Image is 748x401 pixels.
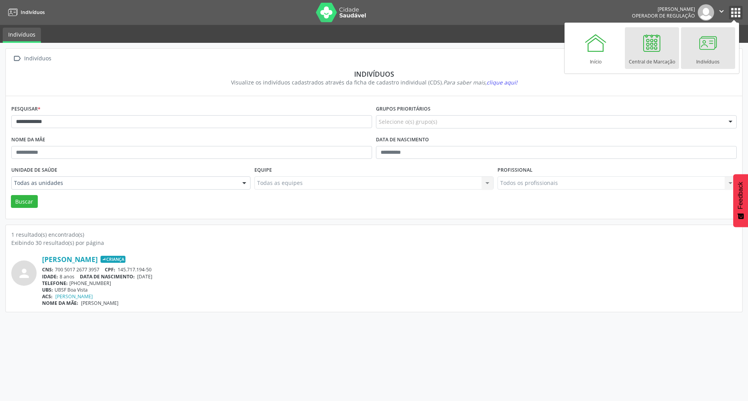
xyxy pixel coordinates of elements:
div: Indivíduos [23,53,53,64]
label: Data de nascimento [376,134,429,146]
button: apps [729,6,743,19]
a: Indivíduos [681,27,735,69]
span: IDADE: [42,273,58,280]
span: TELEFONE: [42,280,68,287]
span: UBS: [42,287,53,293]
a: [PERSON_NAME] [55,293,93,300]
img: img [698,4,714,21]
button: Feedback - Mostrar pesquisa [733,174,748,227]
a: Início [569,27,623,69]
span: Todas as unidades [14,179,235,187]
a: Central de Marcação [625,27,679,69]
div: 700 5017 2677 3957 [42,266,737,273]
div: 1 resultado(s) encontrado(s) [11,230,737,239]
i:  [11,53,23,64]
label: Nome da mãe [11,134,45,146]
div: [PERSON_NAME] [632,6,695,12]
a: [PERSON_NAME] [42,255,98,264]
label: Pesquisar [11,103,41,115]
span: Operador de regulação [632,12,695,19]
i: person [17,266,31,280]
a: Indivíduos [3,28,41,43]
label: Profissional [497,164,533,176]
div: [PHONE_NUMBER] [42,280,737,287]
span: NOME DA MÃE: [42,300,78,306]
span: ACS: [42,293,53,300]
a: Indivíduos [5,6,45,19]
span: Feedback [737,182,744,209]
span: [DATE] [137,273,152,280]
span: Selecione o(s) grupo(s) [379,118,437,126]
button:  [714,4,729,21]
span: [PERSON_NAME] [81,300,118,306]
span: DATA DE NASCIMENTO: [80,273,135,280]
button: Buscar [11,195,38,208]
div: Indivíduos [17,70,731,78]
span: clique aqui! [487,79,517,86]
i: Para saber mais, [443,79,517,86]
label: Grupos prioritários [376,103,430,115]
span: 145.717.194-50 [118,266,152,273]
div: 8 anos [42,273,737,280]
label: Equipe [254,164,272,176]
div: Exibindo 30 resultado(s) por página [11,239,737,247]
div: Visualize os indivíduos cadastrados através da ficha de cadastro individual (CDS). [17,78,731,86]
a:  Indivíduos [11,53,53,64]
i:  [717,7,726,16]
span: CPF: [105,266,115,273]
span: Indivíduos [21,9,45,16]
span: CNS: [42,266,53,273]
div: UBSF Boa Vista [42,287,737,293]
span: Criança [101,256,125,263]
label: Unidade de saúde [11,164,57,176]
